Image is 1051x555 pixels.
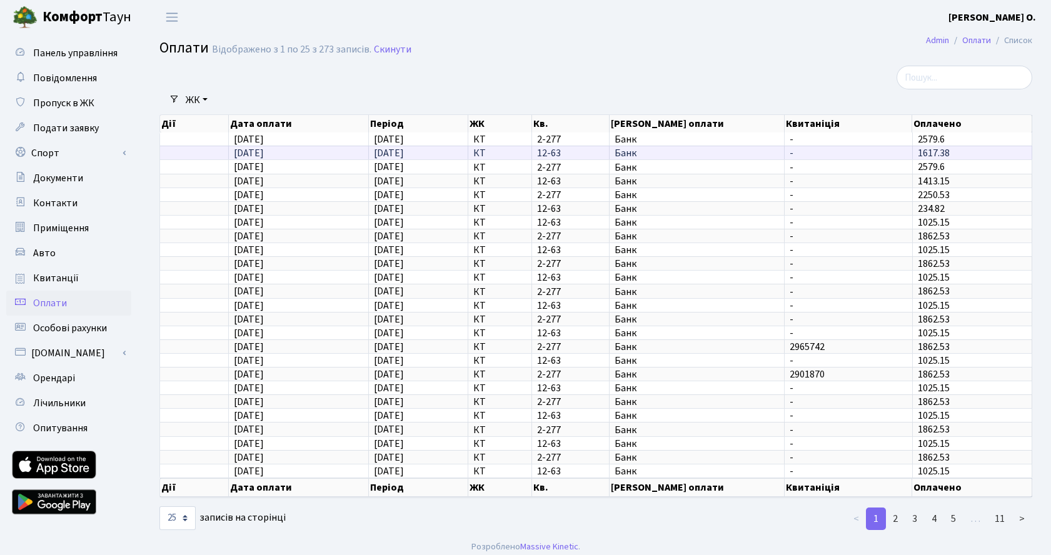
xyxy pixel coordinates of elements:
[615,204,779,214] span: Банк
[790,369,907,379] span: 2901870
[234,229,264,243] span: [DATE]
[6,216,131,241] a: Приміщення
[234,367,264,381] span: [DATE]
[537,204,604,214] span: 12-63
[374,174,404,188] span: [DATE]
[33,396,86,410] span: Лічильники
[537,245,604,255] span: 12-63
[885,507,905,530] a: 2
[473,190,526,200] span: КТ
[918,367,950,381] span: 1862.53
[918,299,950,312] span: 1025.15
[473,397,526,407] span: КТ
[6,166,131,191] a: Документи
[897,66,1032,89] input: Пошук...
[790,466,907,476] span: -
[6,66,131,91] a: Повідомлення
[33,271,79,285] span: Квитанції
[912,478,1032,497] th: Оплачено
[374,451,404,464] span: [DATE]
[473,301,526,311] span: КТ
[615,356,779,366] span: Банк
[181,89,213,111] a: ЖК
[615,328,779,338] span: Банк
[537,466,604,476] span: 12-63
[615,452,779,462] span: Банк
[33,246,56,260] span: Авто
[6,116,131,141] a: Подати заявку
[473,245,526,255] span: КТ
[33,171,83,185] span: Документи
[615,425,779,435] span: Банк
[790,162,907,172] span: -
[234,216,264,229] span: [DATE]
[918,381,950,395] span: 1025.15
[6,391,131,416] a: Лічильники
[374,44,411,56] a: Скинути
[918,132,945,146] span: 2579.6
[790,176,907,186] span: -
[537,301,604,311] span: 12-63
[234,354,264,367] span: [DATE]
[33,121,99,135] span: Подати заявку
[159,506,286,530] label: записів на сторінці
[918,257,950,271] span: 1862.53
[468,478,532,497] th: ЖК
[374,312,404,326] span: [DATE]
[374,437,404,451] span: [DATE]
[229,115,369,132] th: Дата оплати
[537,217,604,227] span: 12-63
[924,507,944,530] a: 4
[473,204,526,214] span: КТ
[615,287,779,297] span: Банк
[33,196,78,210] span: Контакти
[33,46,118,60] span: Панель управління
[234,326,264,340] span: [DATE]
[866,507,886,530] a: 1
[790,314,907,324] span: -
[374,271,404,284] span: [DATE]
[473,328,526,338] span: КТ
[537,259,604,269] span: 2-277
[374,464,404,478] span: [DATE]
[374,381,404,395] span: [DATE]
[615,217,779,227] span: Банк
[374,257,404,271] span: [DATE]
[473,162,526,172] span: КТ
[785,478,912,497] th: Квитаніція
[615,342,779,352] span: Банк
[468,115,532,132] th: ЖК
[473,259,526,269] span: КТ
[943,507,963,530] a: 5
[532,115,610,132] th: Кв.
[918,202,945,216] span: 234.82
[537,439,604,449] span: 12-63
[473,383,526,393] span: КТ
[234,271,264,284] span: [DATE]
[918,409,950,422] span: 1025.15
[790,383,907,393] span: -
[374,146,404,160] span: [DATE]
[537,342,604,352] span: 2-277
[790,301,907,311] span: -
[473,134,526,144] span: КТ
[615,301,779,311] span: Банк
[537,176,604,186] span: 12-63
[234,312,264,326] span: [DATE]
[473,148,526,158] span: КТ
[537,425,604,435] span: 2-277
[33,221,89,235] span: Приміщення
[473,342,526,352] span: КТ
[6,416,131,441] a: Опитування
[471,540,580,554] div: Розроблено .
[229,478,369,497] th: Дата оплати
[473,231,526,241] span: КТ
[790,259,907,269] span: -
[6,91,131,116] a: Пропуск в ЖК
[615,383,779,393] span: Банк
[6,316,131,341] a: Особові рахунки
[374,161,404,174] span: [DATE]
[790,245,907,255] span: -
[987,507,1012,530] a: 11
[918,312,950,326] span: 1862.53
